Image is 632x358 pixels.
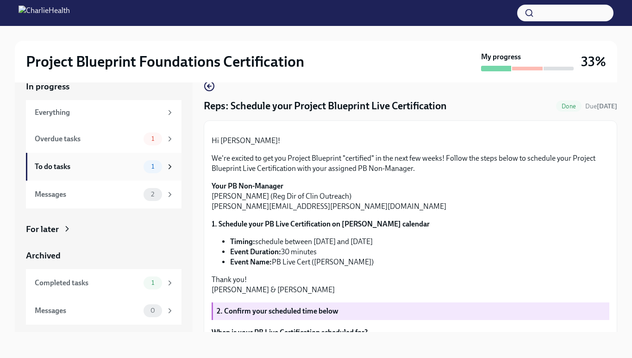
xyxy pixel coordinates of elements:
strong: My progress [481,52,521,62]
strong: Your PB Non-Manager [212,182,283,190]
p: We're excited to get you Project Blueprint "certified" in the next few weeks! Follow the steps be... [212,153,609,174]
a: Archived [26,250,181,262]
p: Hi [PERSON_NAME]! [212,136,609,146]
li: PB Live Cert ([PERSON_NAME]) [230,257,609,267]
div: Overdue tasks [35,134,140,144]
div: Everything [35,107,162,118]
span: Due [585,102,617,110]
p: Thank you! [PERSON_NAME] & [PERSON_NAME] [212,275,609,295]
a: Messages2 [26,181,181,208]
strong: 2. Confirm your scheduled time below [217,307,338,315]
strong: Event Name: [230,258,272,266]
strong: Timing: [230,237,255,246]
a: In progress [26,81,181,93]
span: 0 [145,307,161,314]
span: 1 [146,279,160,286]
a: Overdue tasks1 [26,125,181,153]
span: 1 [146,135,160,142]
div: For later [26,223,59,235]
div: Completed tasks [35,278,140,288]
li: schedule between [DATE] and [DATE] [230,237,609,247]
p: [PERSON_NAME] (Reg Dir of Clin Outreach) [PERSON_NAME][EMAIL_ADDRESS][PERSON_NAME][DOMAIN_NAME] [212,181,609,212]
a: Everything [26,100,181,125]
h2: Project Blueprint Foundations Certification [26,52,304,71]
div: Messages [35,306,140,316]
span: 2 [145,191,160,198]
a: Completed tasks1 [26,269,181,297]
h3: 33% [581,53,606,70]
div: To do tasks [35,162,140,172]
a: To do tasks1 [26,153,181,181]
li: 30 minutes [230,247,609,257]
a: Messages0 [26,297,181,325]
strong: [DATE] [597,102,617,110]
span: September 19th, 2025 12:00 [585,102,617,111]
strong: Event Duration: [230,247,281,256]
span: 1 [146,163,160,170]
img: CharlieHealth [19,6,70,20]
div: Messages [35,189,140,200]
a: For later [26,223,181,235]
h4: Reps: Schedule your Project Blueprint Live Certification [204,99,447,113]
label: When is your PB Live Certification scheduled for? [212,327,609,338]
span: Done [556,103,582,110]
strong: 1. Schedule your PB Live Certification on [PERSON_NAME] calendar [212,220,430,228]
